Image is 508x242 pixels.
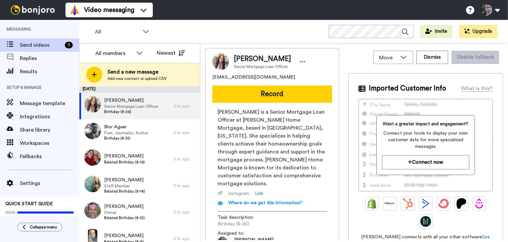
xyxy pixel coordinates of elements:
div: 9 [65,42,73,48]
span: [PERSON_NAME] [104,203,145,210]
span: Settings [20,179,79,187]
span: [PERSON_NAME] [104,97,158,104]
span: Results [20,68,79,76]
img: Shopify [367,198,377,209]
span: Birthday (8-31) [104,136,148,141]
img: 389977dc-4777-4e2a-b315-75fbe38523db.jpg [84,96,101,113]
span: Add new contact or upload CSV [107,76,167,81]
button: Connect now [382,155,469,169]
span: Imported Customer Info [369,84,446,93]
div: [DATE] [79,86,200,93]
span: [PERSON_NAME] [234,54,291,64]
span: Belated Birthday (8-16) [104,159,145,165]
span: [PERSON_NAME] [104,153,145,159]
span: Integrations [20,113,79,121]
button: Invite [420,25,452,38]
span: Move [379,54,397,62]
img: vm-color.svg [69,5,80,15]
span: Video messaging [84,5,134,15]
span: Belated Birthday (8-14) [104,189,145,194]
img: Drip [474,198,485,209]
img: 361397b6-ab80-40e0-af98-5087b9ea675b.jpg [84,123,101,139]
span: 100% [5,210,16,215]
span: Senior Mortgage Loan Officer [234,64,291,69]
span: [EMAIL_ADDRESS][DOMAIN_NAME] [212,74,295,81]
a: Link [255,190,263,197]
span: Bior Aguer [104,124,148,130]
span: Owner [104,210,145,215]
span: [PERSON_NAME] is a Senior Mortgage Loan Officer at [PERSON_NAME] Home Mortgage, based in [GEOGRAP... [218,108,327,188]
img: ActiveCampaign [420,198,431,209]
button: Newest [152,46,190,60]
img: bj-logo-header-white.svg [8,5,58,15]
span: Send videos [20,41,62,49]
img: 6aec2edc-1593-411d-93f8-7e23c553c6e7.jpg [84,176,101,192]
span: Birthday (8-26) [218,221,280,227]
span: Task description : [218,214,264,221]
span: [PERSON_NAME] [104,232,144,239]
div: 3 hr. ago [174,156,197,162]
button: Disable fallback [451,51,499,64]
img: Hubspot [402,198,413,209]
div: 3 hr. ago [174,103,197,109]
span: Poet, Journalist, Author [104,130,148,136]
span: Want a greater impact and engagement? [382,121,469,127]
img: ConvertKit [438,198,449,209]
span: Staff Member [104,183,145,189]
span: Message template [20,99,79,107]
span: Replies [20,54,79,62]
div: What is this? [461,85,493,92]
span: Birthday (8-26) [104,109,158,114]
button: Collapse menu [17,223,62,231]
span: All [95,28,139,36]
button: Record [212,86,332,103]
button: Dismiss [416,51,448,64]
div: 3 hr. ago [174,236,197,241]
span: QUICK START GUIDE [5,202,53,206]
img: Patreon [456,198,467,209]
button: Upgrade [459,25,497,38]
span: Where do we get this information? [228,201,302,205]
div: 3 hr. ago [174,210,197,215]
span: Share library [20,126,79,134]
div: All members [95,49,133,57]
span: Workspaces [20,139,79,147]
div: 3 hr. ago [174,183,197,188]
span: [PERSON_NAME] [104,177,145,183]
div: 3 hr. ago [174,130,197,135]
span: Assigned to: [218,230,264,237]
img: Image of Whitney Ruoff [212,53,229,70]
span: Send a new message [107,68,167,76]
span: Fallbacks [20,152,79,160]
img: GoHighLevel [420,216,431,227]
span: Collapse menu [30,224,57,230]
span: Instagram : [228,190,250,197]
img: f53f33ad-b340-4325-8da3-e81d9a979b5c.jpg [84,202,101,219]
span: Senior Mortgage Loan Officer [104,104,158,109]
img: Ontraport [385,198,395,209]
span: Belated Birthday (8-12) [104,215,145,220]
img: 9e290e99-0e05-4f9a-85bf-f2c4fad93606.jpg [84,149,101,166]
span: Connect your tools to display your own customer data for more specialized messages [382,130,469,150]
